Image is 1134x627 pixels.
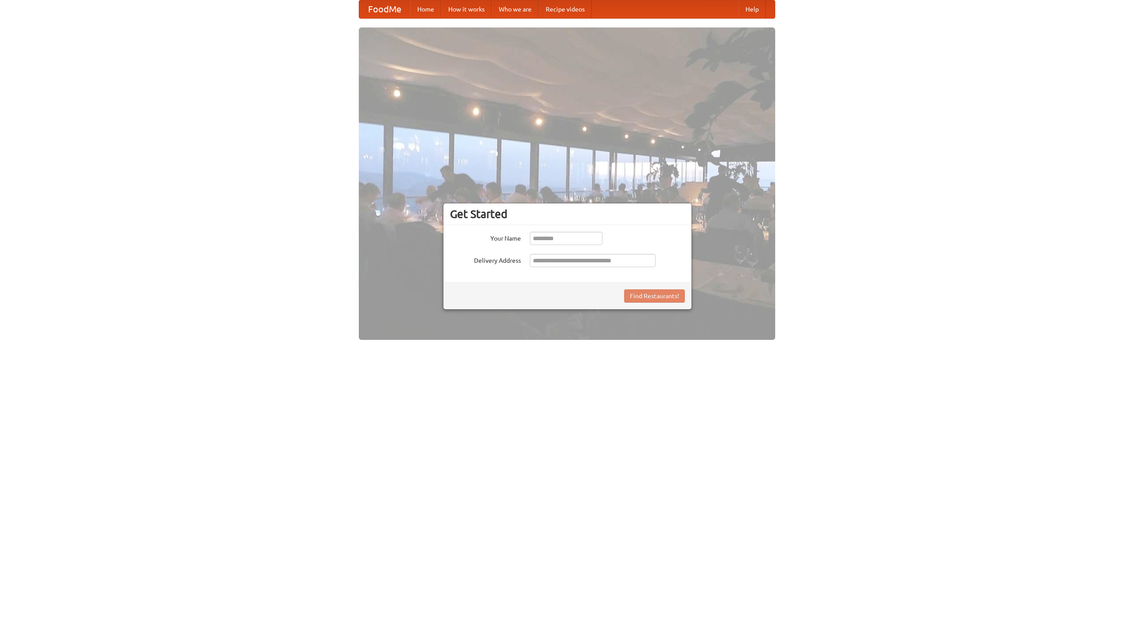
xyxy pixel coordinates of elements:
label: Delivery Address [450,254,521,265]
a: Help [738,0,766,18]
a: Recipe videos [539,0,592,18]
a: Home [410,0,441,18]
a: Who we are [492,0,539,18]
label: Your Name [450,232,521,243]
h3: Get Started [450,207,685,221]
button: Find Restaurants! [624,289,685,303]
a: How it works [441,0,492,18]
a: FoodMe [359,0,410,18]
